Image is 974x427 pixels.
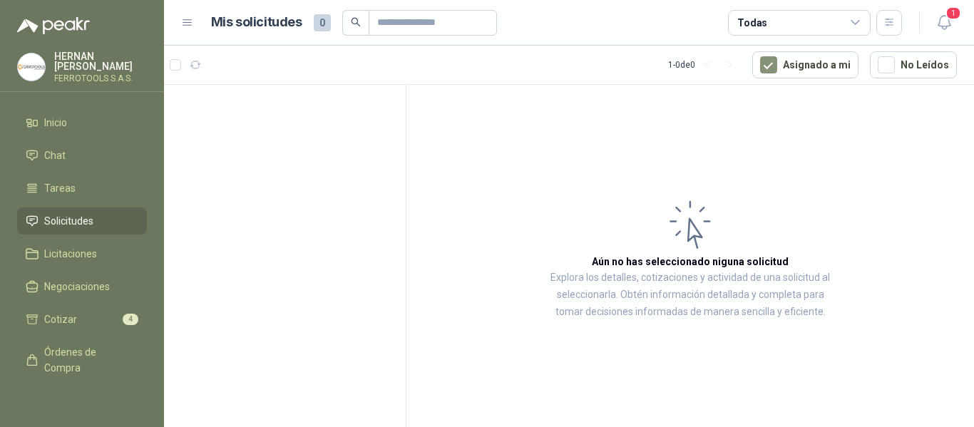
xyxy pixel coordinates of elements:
[668,53,741,76] div: 1 - 0 de 0
[945,6,961,20] span: 1
[17,17,90,34] img: Logo peakr
[17,207,147,235] a: Solicitudes
[44,115,67,130] span: Inicio
[931,10,957,36] button: 1
[17,240,147,267] a: Licitaciones
[44,148,66,163] span: Chat
[17,109,147,136] a: Inicio
[17,142,147,169] a: Chat
[44,246,97,262] span: Licitaciones
[44,180,76,196] span: Tareas
[54,74,147,83] p: FERROTOOLS S.A.S.
[17,273,147,300] a: Negociaciones
[211,12,302,33] h1: Mis solicitudes
[737,15,767,31] div: Todas
[17,387,147,414] a: Remisiones
[44,279,110,294] span: Negociaciones
[752,51,858,78] button: Asignado a mi
[592,254,789,269] h3: Aún no has seleccionado niguna solicitud
[314,14,331,31] span: 0
[123,314,138,325] span: 4
[44,213,93,229] span: Solicitudes
[44,344,133,376] span: Órdenes de Compra
[17,306,147,333] a: Cotizar4
[549,269,831,321] p: Explora los detalles, cotizaciones y actividad de una solicitud al seleccionarla. Obtén informaci...
[54,51,147,71] p: HERNAN [PERSON_NAME]
[17,339,147,381] a: Órdenes de Compra
[18,53,45,81] img: Company Logo
[17,175,147,202] a: Tareas
[351,17,361,27] span: search
[44,312,77,327] span: Cotizar
[870,51,957,78] button: No Leídos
